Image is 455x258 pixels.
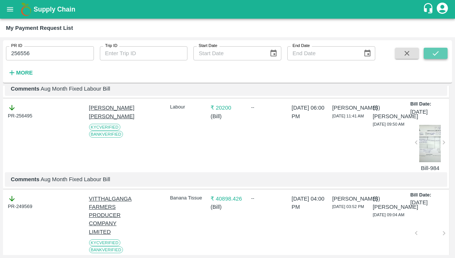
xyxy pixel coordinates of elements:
[170,104,204,111] p: Labour
[89,124,120,130] span: KYC Verified
[11,175,441,183] p: Aug Month Fixed Labour Bill
[89,239,120,246] span: KYC Verified
[6,23,73,33] div: My Payment Request List
[34,4,423,15] a: Supply Chain
[1,1,19,18] button: open drawer
[410,192,431,199] p: Bill Date:
[11,86,40,92] b: Comments
[436,1,449,17] div: account of current user
[16,70,33,76] strong: More
[292,104,326,120] p: [DATE] 06:00 PM
[410,108,428,116] p: [DATE]
[332,104,366,112] p: [PERSON_NAME]
[373,195,407,211] p: (B) [PERSON_NAME]
[332,204,364,209] span: [DATE] 03:52 PM
[211,203,244,211] p: ( Bill )
[89,246,123,253] span: Bank Verified
[292,195,326,211] p: [DATE] 04:00 PM
[105,43,117,49] label: Trip ID
[100,46,188,60] input: Enter Trip ID
[211,112,244,120] p: ( Bill )
[423,3,436,16] div: customer-support
[410,101,431,108] p: Bill Date:
[34,6,75,13] b: Supply Chain
[332,195,366,203] p: [PERSON_NAME]
[8,195,42,210] div: PR-249569
[89,104,123,120] p: [PERSON_NAME] [PERSON_NAME]
[170,195,204,202] p: Banana Tissue
[251,104,285,111] div: --
[287,46,357,60] input: End Date
[89,131,123,138] span: Bank Verified
[373,213,404,217] span: [DATE] 09:04 AM
[193,46,263,60] input: Start Date
[8,104,42,119] div: PR-256495
[11,85,441,93] p: Aug Month Fixed Labour Bill
[251,195,285,202] div: --
[419,164,441,172] p: Bill-984
[410,198,428,207] p: [DATE]
[293,43,310,49] label: End Date
[89,195,123,236] p: VITTHALGANGA FARMERS PRODUCER COMPANY LIMITED
[211,195,244,203] p: ₹ 40898.426
[6,46,94,60] input: Enter PR ID
[373,104,407,120] p: (B) [PERSON_NAME]
[360,46,375,60] button: Choose date
[11,43,22,49] label: PR ID
[19,2,34,17] img: logo
[332,114,364,118] span: [DATE] 11:41 AM
[11,176,40,182] b: Comments
[373,122,404,126] span: [DATE] 09:50 AM
[199,43,217,49] label: Start Date
[266,46,281,60] button: Choose date
[211,104,244,112] p: ₹ 20200
[6,66,35,79] button: More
